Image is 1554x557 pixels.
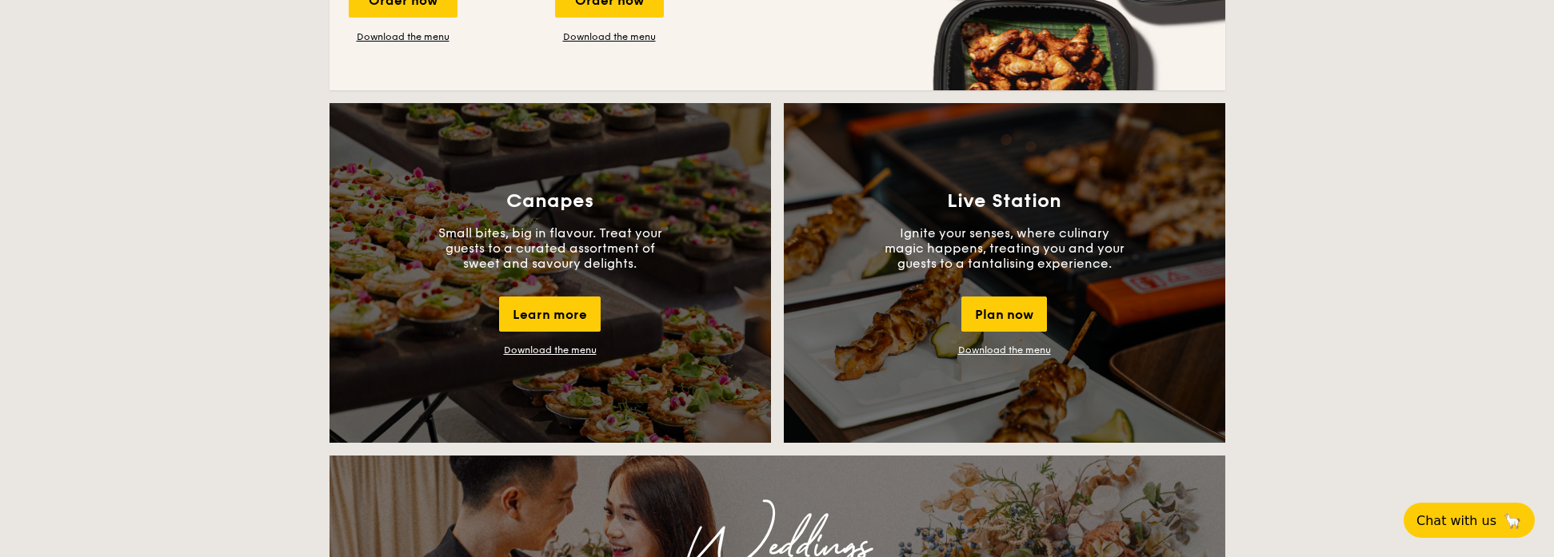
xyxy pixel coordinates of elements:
[555,30,664,43] a: Download the menu
[885,225,1125,271] p: Ignite your senses, where culinary magic happens, treating you and your guests to a tantalising e...
[947,190,1061,213] h3: Live Station
[499,296,601,332] div: Learn more
[349,30,457,43] a: Download the menu
[958,344,1051,356] a: Download the menu
[506,190,593,213] h3: Canapes
[1503,511,1522,530] span: 🦙
[961,296,1047,332] div: Plan now
[1404,503,1535,538] button: Chat with us🦙
[504,344,597,356] a: Download the menu
[1416,513,1496,528] span: Chat with us
[430,225,670,271] p: Small bites, big in flavour. Treat your guests to a curated assortment of sweet and savoury delig...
